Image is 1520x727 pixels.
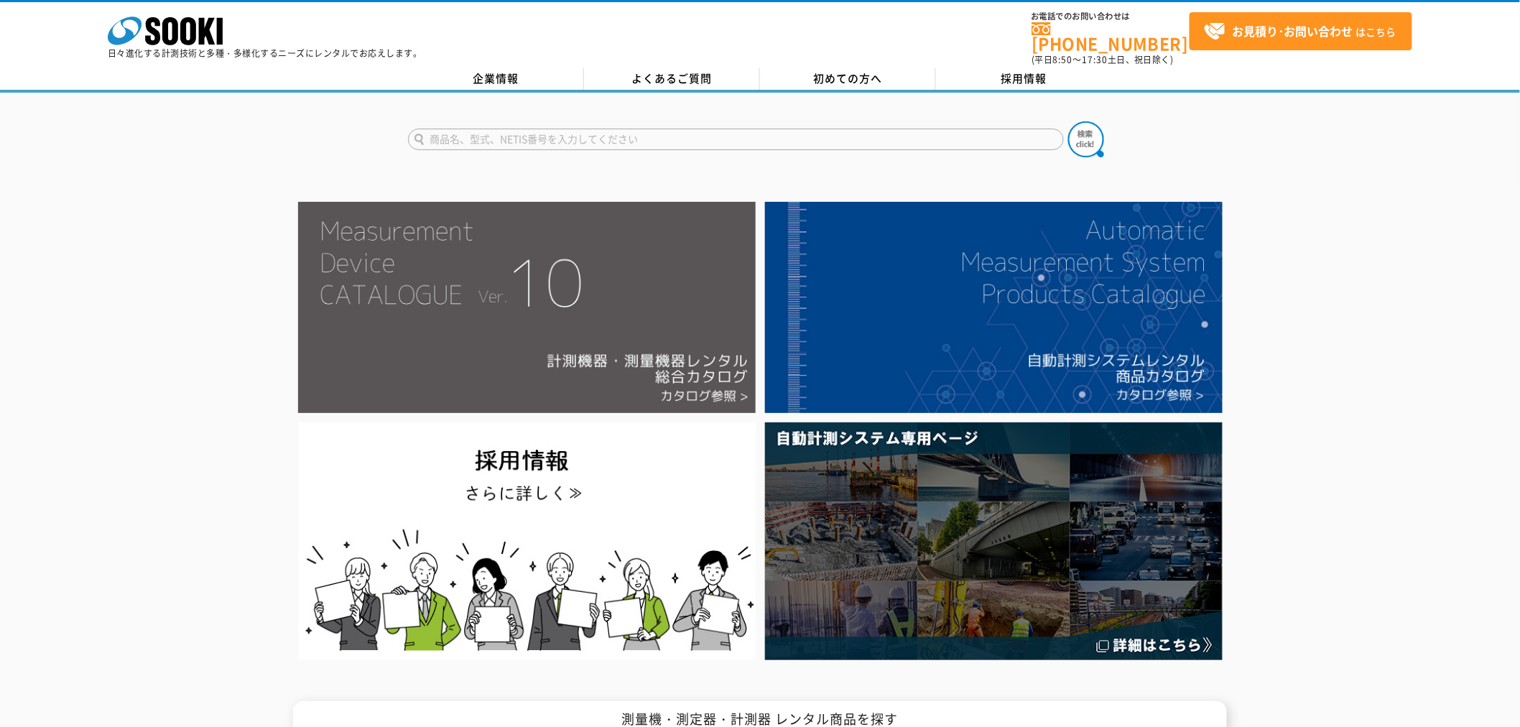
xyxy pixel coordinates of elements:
[408,129,1064,150] input: 商品名、型式、NETIS番号を入力してください
[1204,21,1396,42] span: はこちら
[1190,12,1412,50] a: お見積り･お問い合わせはこちら
[1032,12,1190,21] span: お電話でのお問い合わせは
[765,422,1223,660] img: 自動計測システム専用ページ
[1053,53,1073,66] span: 8:50
[298,422,756,660] img: SOOKI recruit
[1233,22,1353,40] strong: お見積り･お問い合わせ
[1032,22,1190,52] a: [PHONE_NUMBER]
[1068,121,1104,157] img: btn_search.png
[298,202,756,413] img: Catalog Ver10
[408,68,584,90] a: 企業情報
[760,68,936,90] a: 初めての方へ
[1032,53,1174,66] span: (平日 ～ 土日、祝日除く)
[1082,53,1108,66] span: 17:30
[936,68,1112,90] a: 採用情報
[108,49,422,57] p: 日々進化する計測技術と多種・多様化するニーズにレンタルでお応えします。
[765,202,1223,413] img: 自動計測システムカタログ
[584,68,760,90] a: よくあるご質問
[814,70,883,86] span: 初めての方へ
